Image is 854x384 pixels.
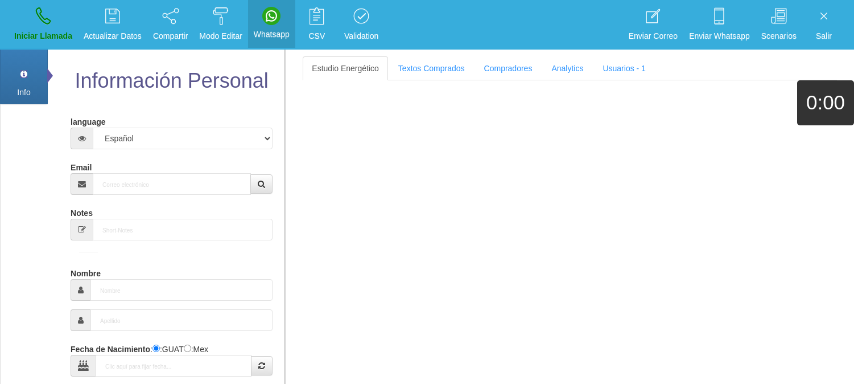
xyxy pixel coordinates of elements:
p: Validation [344,30,378,43]
p: Enviar Correo [629,30,678,43]
a: Textos Comprados [389,56,474,80]
a: Estudio Energético [303,56,388,80]
input: Apellido [90,309,273,331]
p: Scenarios [761,30,797,43]
label: Email [71,158,92,173]
input: Nombre [90,279,273,301]
p: CSV [301,30,333,43]
div: : :GUAT :Mex [71,340,273,377]
h1: 0:00 [797,92,854,114]
a: Analytics [542,56,592,80]
a: CSV [297,3,337,46]
p: Compartir [153,30,188,43]
a: Usuarios - 1 [593,56,654,80]
p: Modo Editar [199,30,242,43]
p: Whatsapp [254,28,290,41]
label: language [71,112,105,128]
p: Salir [808,30,840,43]
p: Iniciar Llamada [14,30,72,43]
input: Correo electrónico [93,173,251,195]
a: Compradores [475,56,542,80]
label: Notes [71,203,93,219]
a: Enviar Correo [625,3,682,46]
a: Iniciar Llamada [10,3,76,46]
a: Validation [340,3,382,46]
a: Enviar Whatsapp [685,3,754,46]
a: Modo Editar [195,3,246,46]
a: Whatsapp [250,3,294,44]
label: Fecha de Nacimiento [71,340,150,355]
p: Enviar Whatsapp [689,30,750,43]
a: Scenarios [757,3,801,46]
input: Short-Notes [93,219,273,240]
input: :Quechi GUAT [152,345,160,352]
input: :Yuca-Mex [184,345,191,352]
label: Nombre [71,264,101,279]
a: Salir [804,3,844,46]
a: Compartir [149,3,192,46]
h2: Información Personal [68,70,275,92]
p: Actualizar Datos [84,30,142,43]
a: Actualizar Datos [80,3,146,46]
